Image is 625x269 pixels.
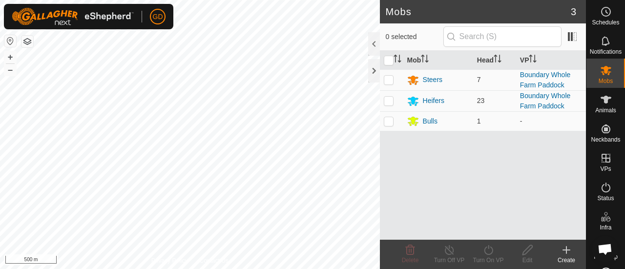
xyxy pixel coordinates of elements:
p-sorticon: Activate to sort [529,56,537,64]
span: Notifications [590,49,622,55]
a: Boundary Whole Farm Paddock [520,92,571,110]
span: 1 [477,117,481,125]
button: Map Layers [21,36,33,47]
span: Neckbands [591,137,620,143]
span: 23 [477,97,485,104]
h2: Mobs [386,6,571,18]
th: Head [473,51,516,70]
a: Contact Us [199,256,228,265]
input: Search (S) [443,26,562,47]
div: Create [547,256,586,265]
div: Steers [423,75,442,85]
span: 0 selected [386,32,443,42]
div: Heifers [423,96,444,106]
div: Open chat [592,236,618,262]
button: – [4,64,16,76]
th: VP [516,51,586,70]
span: Infra [600,225,611,230]
span: VPs [600,166,611,172]
button: + [4,51,16,63]
span: Delete [402,257,419,264]
span: Status [597,195,614,201]
span: 7 [477,76,481,83]
button: Reset Map [4,35,16,47]
span: Schedules [592,20,619,25]
th: Mob [403,51,473,70]
span: 3 [571,4,576,19]
span: Animals [595,107,616,113]
div: Turn Off VP [430,256,469,265]
td: - [516,111,586,131]
div: Bulls [423,116,437,126]
a: Privacy Policy [151,256,188,265]
span: Heatmap [594,254,618,260]
img: Gallagher Logo [12,8,134,25]
a: Boundary Whole Farm Paddock [520,71,571,89]
p-sorticon: Activate to sort [494,56,501,64]
span: GD [153,12,163,22]
p-sorticon: Activate to sort [394,56,401,64]
div: Turn On VP [469,256,508,265]
span: Mobs [599,78,613,84]
p-sorticon: Activate to sort [421,56,429,64]
div: Edit [508,256,547,265]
